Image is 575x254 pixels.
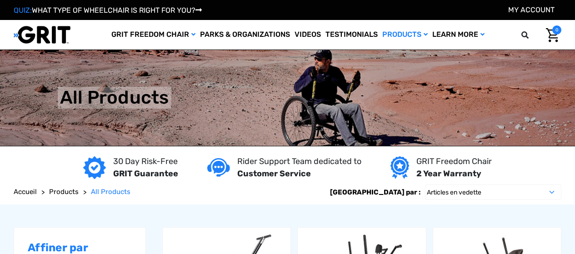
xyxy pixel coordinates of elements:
span: Accueil [14,188,37,196]
a: All Products [91,187,130,197]
a: Testimonials [323,20,380,50]
span: All Products [91,188,130,196]
strong: GRIT Guarantee [113,169,178,179]
label: [GEOGRAPHIC_DATA] par : [330,184,420,200]
p: GRIT Freedom Chair [416,155,492,168]
img: GRIT Guarantee [83,156,106,179]
p: 30 Day Risk-Free [113,155,178,168]
a: Learn More [430,20,487,50]
img: Cart [546,28,559,42]
a: GRIT Freedom Chair [109,20,198,50]
a: Compte [508,5,555,14]
h1: All Products [60,87,169,109]
span: QUIZ: [14,6,32,15]
img: Customer service [207,158,230,177]
a: Parks & Organizations [198,20,292,50]
a: Accueil [14,187,37,197]
strong: 2 Year Warranty [416,169,481,179]
a: Products [380,20,430,50]
span: Products [49,188,79,196]
img: Year warranty [390,156,409,179]
input: Search [525,25,539,45]
a: Products [49,187,79,197]
span: 0 [552,25,561,35]
p: Rider Support Team dedicated to [237,155,361,168]
a: Videos [292,20,323,50]
img: GRIT All-Terrain Wheelchair and Mobility Equipment [14,25,70,44]
a: Panier avec 0 article [539,25,561,45]
a: QUIZ:WHAT TYPE OF WHEELCHAIR IS RIGHT FOR YOU? [14,6,202,15]
strong: Customer Service [237,169,311,179]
